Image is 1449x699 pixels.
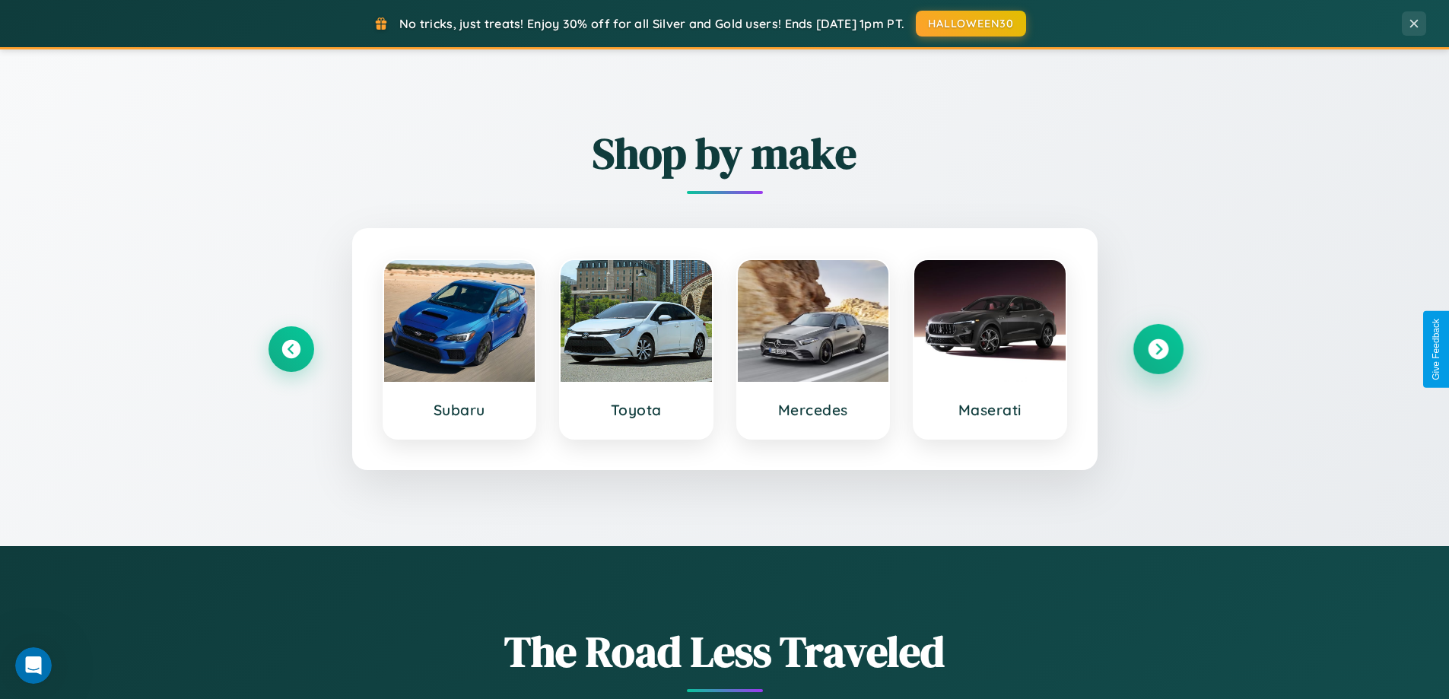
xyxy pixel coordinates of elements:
[916,11,1026,37] button: HALLOWEEN30
[1431,319,1441,380] div: Give Feedback
[269,622,1181,681] h1: The Road Less Traveled
[576,401,697,419] h3: Toyota
[269,124,1181,183] h2: Shop by make
[399,401,520,419] h3: Subaru
[399,16,904,31] span: No tricks, just treats! Enjoy 30% off for all Silver and Gold users! Ends [DATE] 1pm PT.
[753,401,874,419] h3: Mercedes
[15,647,52,684] iframe: Intercom live chat
[929,401,1050,419] h3: Maserati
